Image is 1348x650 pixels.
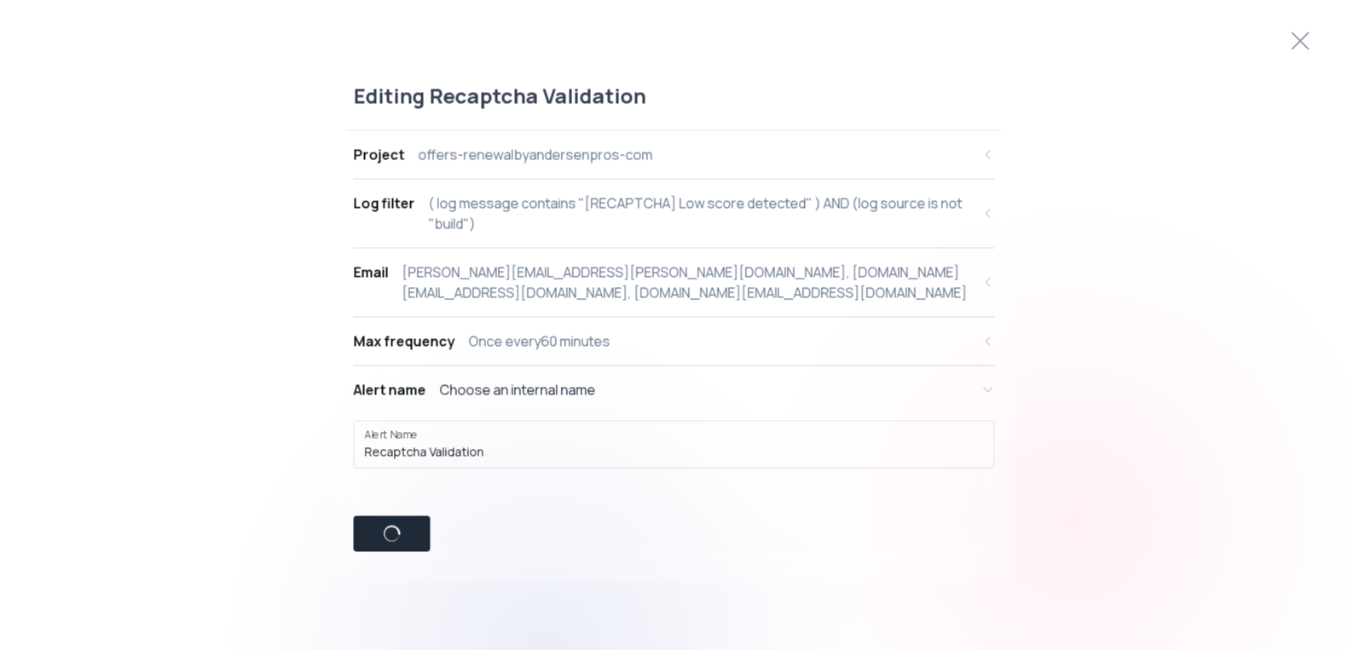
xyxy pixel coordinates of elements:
[402,262,971,302] div: [PERSON_NAME][EMAIL_ADDRESS][PERSON_NAME][DOMAIN_NAME], [DOMAIN_NAME][EMAIL_ADDRESS][DOMAIN_NAME]...
[419,144,653,164] div: offers-renewalbyandersenpros-com
[354,331,455,351] div: Max frequency
[354,317,995,365] button: Max frequencyOnce every60 minutes
[354,193,415,213] div: Log filter
[365,427,425,441] label: Alert Name
[469,331,610,351] div: Once every 60 minutes
[429,193,971,233] div: ( log message contains "[RECAPTCHA] Low score detected" ) AND (log source is not "build")
[354,365,995,413] button: Alert nameChoose an internal name
[354,379,426,400] div: Alert name
[365,443,984,460] input: Alert Name
[354,248,995,316] button: Email[PERSON_NAME][EMAIL_ADDRESS][PERSON_NAME][DOMAIN_NAME], [DOMAIN_NAME][EMAIL_ADDRESS][DOMAIN_...
[347,82,1002,130] div: Editing Recaptcha Validation
[354,262,389,282] div: Email
[440,379,596,400] div: Choose an internal name
[354,144,405,164] div: Project
[354,413,995,509] div: Alert nameChoose an internal name
[354,179,995,247] button: Log filter( log message contains "[RECAPTCHA] Low score detected" ) AND (log source is not "build")
[354,130,995,178] button: Projectoffers-renewalbyandersenpros-com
